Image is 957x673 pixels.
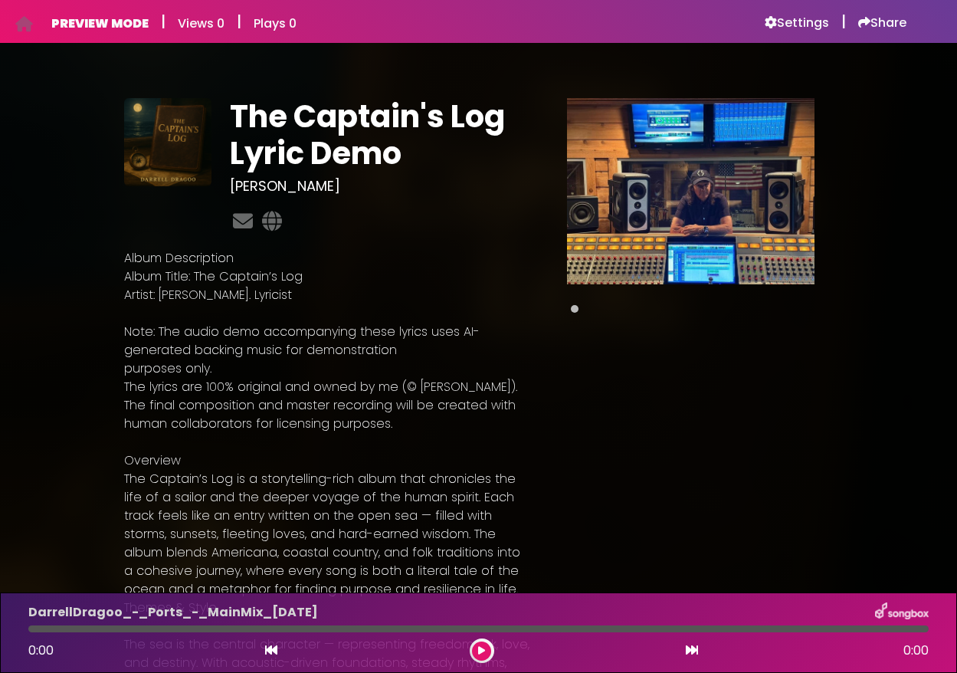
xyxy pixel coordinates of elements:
a: Settings [765,15,829,31]
span: 0:00 [28,642,54,659]
h6: Plays 0 [254,16,297,31]
p: Overview [124,451,530,470]
h6: PREVIEW MODE [51,16,149,31]
p: The Captain’s Log is a storytelling-rich album that chronicles the life of a sailor and the deepe... [124,470,530,599]
p: Artist: [PERSON_NAME]. Lyricist [124,286,530,304]
img: Main Media [567,98,815,284]
h6: Views 0 [178,16,225,31]
p: DarrellDragoo_-_Ports_-_MainMix_[DATE] [28,603,318,622]
h5: | [237,12,241,31]
p: purposes only. [124,359,530,378]
p: Album Description [124,249,530,268]
a: Share [858,15,906,31]
img: otPCQLdmQDWIfPrXm9gA [124,98,212,186]
p: The lyrics are 100% original and owned by me (© [PERSON_NAME]). [124,378,530,396]
h1: The Captain's Log Lyric Demo [230,98,530,172]
span: 0:00 [903,642,929,660]
img: songbox-logo-white.png [875,602,929,622]
p: The final composition and master recording will be created with human collaborators for licensing... [124,396,530,433]
h3: [PERSON_NAME] [230,178,530,195]
h5: | [161,12,166,31]
p: Note: The audio demo accompanying these lyrics uses AI-generated backing music for demonstration [124,323,530,359]
h5: | [841,12,846,31]
p: Album Title: The Captain’s Log [124,268,530,286]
